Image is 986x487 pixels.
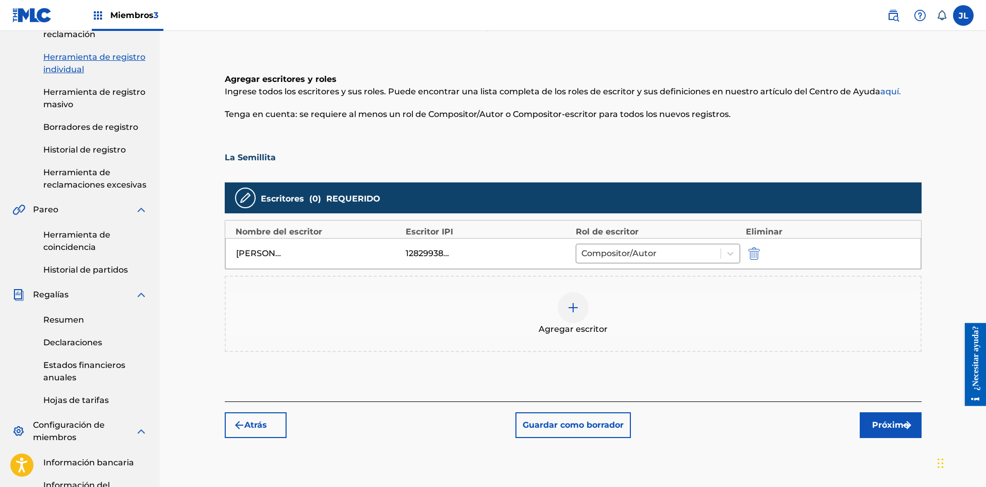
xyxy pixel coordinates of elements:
img: escritores [239,192,252,204]
img: Logotipo del MLC [12,8,52,23]
img: agregar [567,301,579,314]
iframe: Widget de chat [934,438,986,487]
img: expandir [135,289,147,301]
img: 12a2ab48e56ec057fbd8.svg [748,247,760,260]
font: 0 [312,194,318,204]
font: Rol de escritor [576,227,639,237]
font: La Semillita [225,153,276,162]
font: Hojas de tarifas [43,395,109,405]
font: Ingrese todos los escritores y sus roles. Puede encontrar una lista completa de los roles de escr... [225,87,880,96]
font: Regalías [33,290,69,299]
font: Resumen [43,315,84,325]
div: Ayuda [910,5,930,26]
a: Herramienta de registro masivo [43,86,147,111]
font: Estados financieros anuales [43,360,125,382]
img: expandir [135,204,147,216]
a: Información bancaria [43,457,147,469]
font: Declaraciones [43,338,102,347]
iframe: Centro de recursos [957,323,986,406]
font: Guardar como borrador [523,420,624,430]
a: Resumen [43,314,147,326]
div: Menú de usuario [953,5,974,26]
button: Guardar como borrador [515,412,631,438]
font: Borradores de registro [43,122,138,132]
font: Herramienta de registro individual [43,52,145,74]
a: aquí. [880,87,901,96]
font: Escritores [261,194,304,204]
font: Herramienta de coincidencia [43,230,110,252]
div: Notificaciones [937,10,947,21]
font: Pareo [33,205,58,214]
img: 7ee5dd4eb1f8a8e3ef2f.svg [233,419,245,431]
img: Principales titulares de derechos [92,9,104,22]
font: Escritor IPI [406,227,453,237]
a: Declaraciones [43,337,147,349]
img: Configuración de miembros [12,425,25,438]
font: Próximo [872,420,909,430]
div: Arrastrar [938,448,944,479]
a: Historial de registro [43,144,147,156]
font: Eliminar [746,227,782,237]
button: Atrás [225,412,287,438]
a: Herramienta de coincidencia [43,229,147,254]
font: Herramienta de reclamaciones excesivas [43,167,146,190]
font: Historial de registro [43,145,126,155]
font: 3 [154,10,158,20]
font: Miembros [110,10,154,20]
a: Herramienta de registro individual [43,51,147,76]
img: expandir [135,425,147,438]
font: Historial de partidos [43,265,128,275]
font: REQUERIDO [326,194,380,204]
a: Estados financieros anuales [43,359,147,384]
font: Nombre del escritor [236,227,322,237]
a: Búsqueda pública [883,5,904,26]
img: buscar [887,9,899,22]
img: Pareo [12,204,25,216]
font: ) [318,194,321,204]
img: f7272a7cc735f4ea7f67.svg [901,419,913,431]
a: Historial de partidos [43,264,147,276]
a: Borradores de registro [43,121,147,133]
font: ¿Necesitar ayuda? [14,3,23,67]
a: Hojas de tarifas [43,394,147,407]
img: ayuda [914,9,926,22]
font: Configuración de miembros [33,420,105,442]
font: Agregar escritores y roles [225,74,337,84]
font: Tenga en cuenta: se requiere al menos un rol de Compositor/Autor o Compositor-escritor para todos... [225,109,731,119]
font: Atrás [244,420,267,430]
font: Agregar escritor [539,324,608,334]
font: ( [309,194,312,204]
font: Herramienta de registro masivo [43,87,145,109]
font: Información bancaria [43,458,134,467]
button: Próximo [860,412,922,438]
a: Herramienta de reclamaciones excesivas [43,166,147,191]
img: Regalías [12,289,25,301]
